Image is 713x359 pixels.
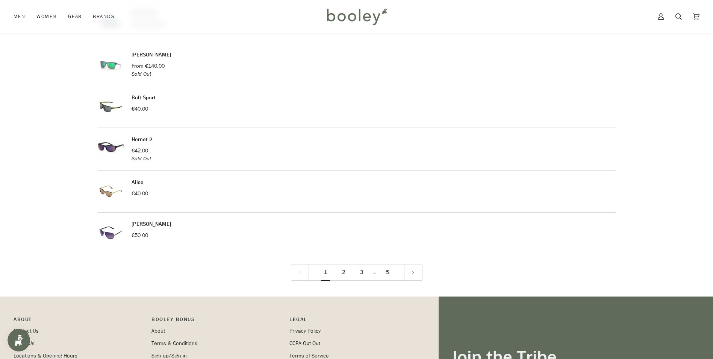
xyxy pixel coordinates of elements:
iframe: Button to open loyalty program pop-up [8,329,30,351]
span: 1 [324,269,327,276]
img: SINNER Aliso Shiny Dark Brown / Polarised SINTEC Brown Lens - Booley Galway [98,178,124,205]
a: CCPA Opt Out [289,340,320,347]
span: €50.00 [132,232,148,239]
em: Sold Out [132,155,151,162]
img: SINNER Bolt Sport Green / Green Mirror Lens - Booley Galway [98,94,124,120]
span: Men [14,13,25,20]
span: Brands [93,13,115,20]
span: … [371,265,378,281]
span: Women [36,13,56,20]
img: SINNER Brandon X Gunmetal / Polarised SINTEC Gradient Smoke Lens - Booley Galway [98,220,124,246]
span: €42.00 [132,147,148,154]
a: Next » [404,265,422,281]
p: Booley Bonus [151,315,282,327]
a: [PERSON_NAME] [132,221,171,228]
a: Hornet 2 [132,136,152,143]
span: ​ [309,265,316,281]
a: 2 [335,265,353,281]
a: Privacy Policy [289,327,321,335]
img: Hornet 2 Matt Black / Blue Mirror Lens - Booley Galway [98,135,124,163]
a: Terms & Conditions [151,340,197,347]
em: Sold Out [132,70,151,78]
span: ​ [397,265,404,281]
a: About [151,327,165,335]
a: Bolt Sport [132,94,156,101]
a: [PERSON_NAME] [132,51,171,58]
span: €40.00 [132,105,148,113]
span: Gear [68,13,82,20]
span: €40.00 [132,190,148,197]
a: 5 [378,265,397,281]
p: Pipeline_Footer Main [14,315,144,327]
img: Booley [324,6,389,27]
span: From €140.00 [132,62,165,70]
p: Pipeline_Footer Sub [289,315,420,327]
img: Oakley Leffingwell Grey Ink / Prizm Jade Polarized Lens - Booley Galway [98,51,124,78]
a: 3 [353,265,371,281]
a: Contact Us [14,327,39,335]
a: Aliso [132,179,144,186]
